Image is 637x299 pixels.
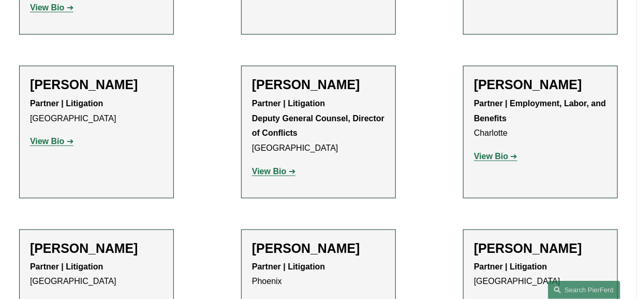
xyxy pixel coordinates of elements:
[30,3,73,12] a: View Bio
[474,260,607,290] p: [GEOGRAPHIC_DATA]
[30,240,163,256] h2: [PERSON_NAME]
[30,137,73,146] a: View Bio
[474,152,508,161] strong: View Bio
[30,99,103,108] strong: Partner | Litigation
[30,263,103,272] strong: Partner | Litigation
[252,240,385,256] h2: [PERSON_NAME]
[30,77,163,92] h2: [PERSON_NAME]
[252,96,385,156] p: [GEOGRAPHIC_DATA]
[30,3,64,12] strong: View Bio
[252,167,286,176] strong: View Bio
[474,240,607,256] h2: [PERSON_NAME]
[252,99,387,138] strong: Partner | Litigation Deputy General Counsel, Director of Conflicts
[30,137,64,146] strong: View Bio
[30,260,163,290] p: [GEOGRAPHIC_DATA]
[252,263,325,272] strong: Partner | Litigation
[474,99,609,123] strong: Partner | Employment, Labor, and Benefits
[474,96,607,141] p: Charlotte
[252,167,295,176] a: View Bio
[474,77,607,92] h2: [PERSON_NAME]
[474,263,547,272] strong: Partner | Litigation
[252,260,385,290] p: Phoenix
[30,96,163,126] p: [GEOGRAPHIC_DATA]
[252,77,385,92] h2: [PERSON_NAME]
[548,281,620,299] a: Search this site
[474,152,517,161] a: View Bio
